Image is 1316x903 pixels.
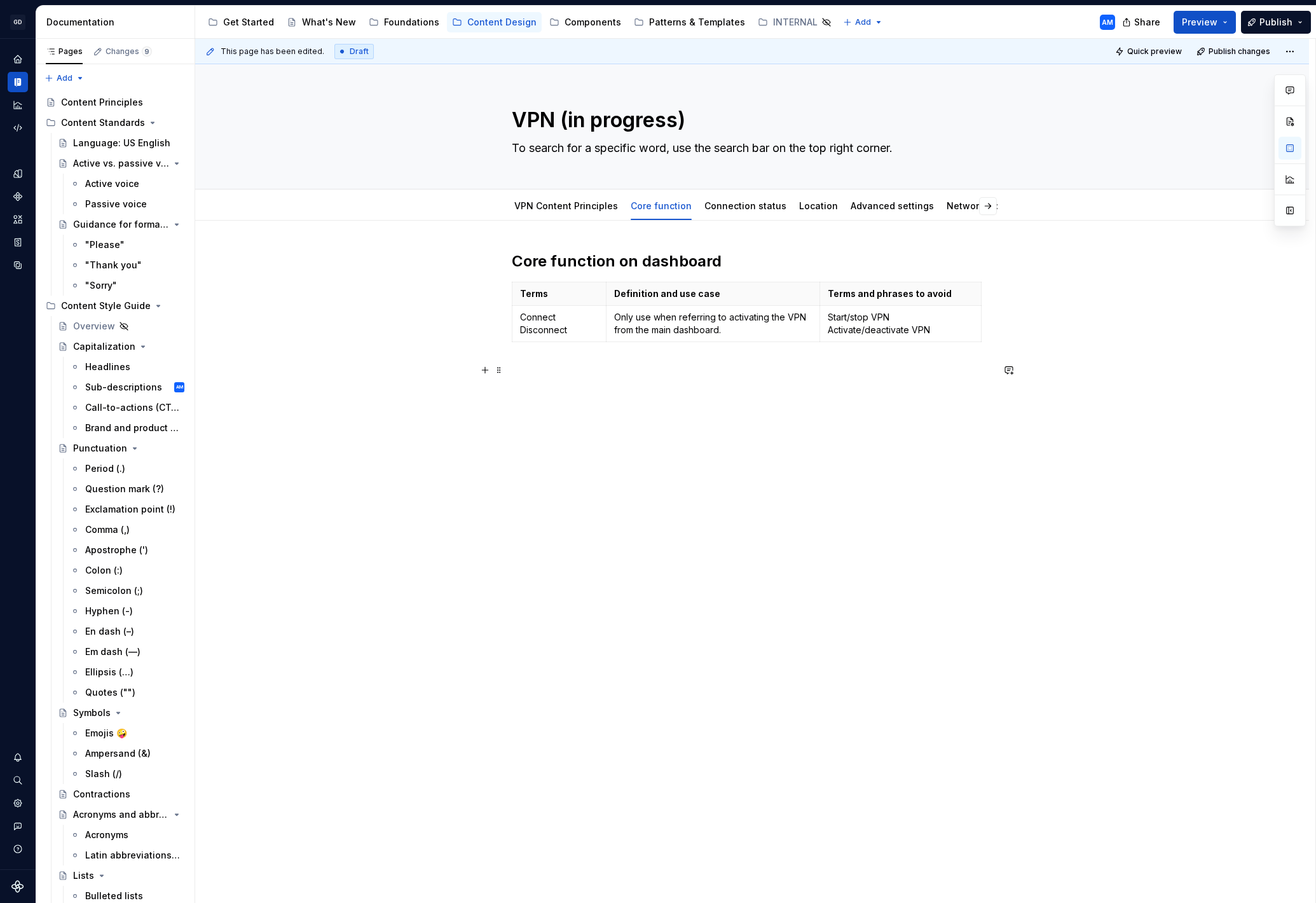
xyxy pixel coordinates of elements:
a: Assets [8,209,28,230]
a: Quotes ("") [65,682,189,703]
a: Network type [947,200,1006,211]
a: What's New [282,12,361,32]
div: Foundations [384,16,439,29]
div: AM [1102,17,1113,27]
p: Terms and phrases to avoid [828,287,973,300]
a: Headlines [65,357,189,377]
textarea: To search for a specific word, use the search bar on the top right corner. [509,138,990,158]
div: VPN Content Principles [509,192,623,219]
div: Overview [73,320,115,333]
div: Language: US English [73,137,170,149]
a: Hyphen (-) [65,601,189,621]
a: Acronyms [65,825,189,845]
svg: Supernova Logo [11,880,24,893]
div: Location [794,192,843,219]
div: Symbols [73,707,111,719]
div: Connection status [699,192,792,219]
a: Data sources [8,255,28,275]
div: Quotes ("") [85,686,135,699]
div: Pages [46,46,83,57]
p: Terms [520,287,598,300]
a: "Please" [65,235,189,255]
a: Patterns & Templates [629,12,750,32]
a: Content Design [447,12,542,32]
div: What's New [302,16,356,29]
span: This page has been edited. [221,46,324,57]
a: INTERNAL [753,12,837,32]
a: Question mark (?) [65,479,189,499]
a: Code automation [8,118,28,138]
a: Emojis 🤪 [65,723,189,743]
div: Lists [73,869,94,882]
div: Advanced settings [846,192,939,219]
a: Settings [8,793,28,813]
span: Draft [350,46,369,57]
button: Quick preview [1111,43,1188,60]
span: Quick preview [1127,46,1182,57]
a: Components [8,186,28,207]
div: Capitalization [73,340,135,353]
a: Design tokens [8,163,28,184]
div: "Thank you" [85,259,142,272]
div: En dash (–) [85,625,134,638]
div: Slash (/) [85,768,122,780]
div: Exclamation point (!) [85,503,175,516]
a: Home [8,49,28,69]
div: "Sorry" [85,279,117,292]
span: Share [1134,16,1160,29]
a: En dash (–) [65,621,189,642]
div: Bulleted lists [85,890,143,902]
a: Slash (/) [65,764,189,784]
a: Language: US English [53,133,189,153]
a: Overview [53,316,189,336]
button: Contact support [8,816,28,836]
a: Components [544,12,626,32]
a: Brand and product names [65,418,189,438]
a: Active vs. passive voice [53,153,189,174]
div: Semicolon (;) [85,584,143,597]
a: Contractions [53,784,189,804]
div: Ampersand (&) [85,747,151,760]
a: Lists [53,865,189,886]
a: Ellipsis (…) [65,662,189,682]
a: Passive voice [65,194,189,214]
a: "Sorry" [65,275,189,296]
a: Latin abbreviations (e.g. / i.e.) [65,845,189,865]
span: Preview [1182,16,1217,29]
div: Network type [942,192,1011,219]
div: Changes [106,46,152,57]
div: Em dash (—) [85,645,141,658]
button: Search ⌘K [8,770,28,790]
div: Content Style Guide [61,300,151,312]
div: Notifications [8,747,28,768]
a: Analytics [8,95,28,115]
div: GD [10,15,25,30]
div: AM [176,381,183,394]
button: Publish [1241,11,1311,34]
a: Location [799,200,838,211]
div: Content Principles [61,96,143,109]
div: Documentation [46,16,189,29]
div: Content Standards [61,116,145,129]
div: Punctuation [73,442,127,455]
div: Page tree [203,10,837,35]
div: Contractions [73,788,130,801]
span: Add [855,17,871,27]
div: Get Started [223,16,274,29]
div: Patterns & Templates [649,16,745,29]
a: Active voice [65,174,189,194]
p: Only use when referring to activating the VPN from the main dashboard. [614,311,812,336]
button: Add [41,69,88,87]
div: Acronyms [85,829,128,841]
a: Symbols [53,703,189,723]
div: Comma (,) [85,523,130,536]
a: Connection status [704,200,786,211]
div: Content Style Guide [41,296,189,316]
